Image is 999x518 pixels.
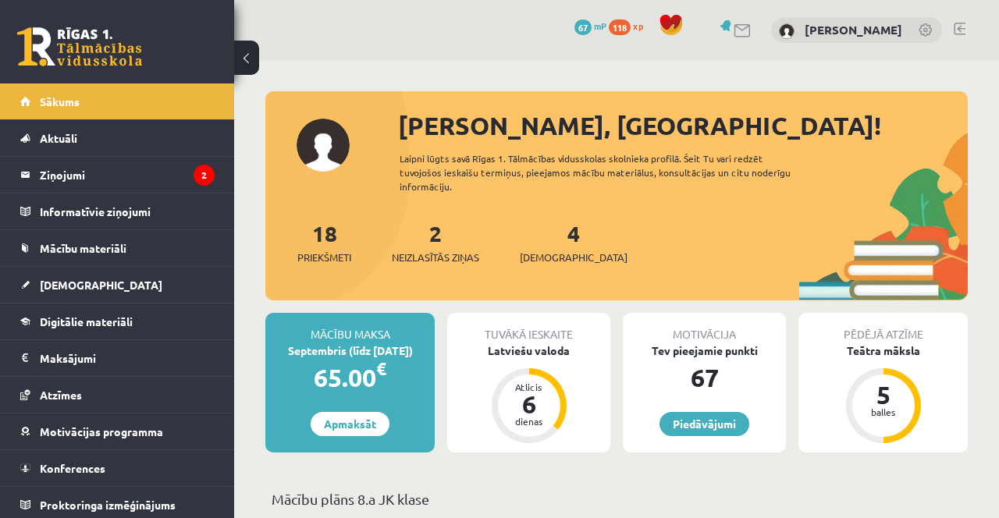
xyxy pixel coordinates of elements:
[20,193,215,229] a: Informatīvie ziņojumi
[623,359,786,396] div: 67
[297,219,351,265] a: 18Priekšmeti
[40,193,215,229] legend: Informatīvie ziņojumi
[574,20,592,35] span: 67
[311,412,389,436] a: Apmaksāt
[623,313,786,342] div: Motivācija
[20,450,215,486] a: Konferences
[633,20,643,32] span: xp
[265,359,435,396] div: 65.00
[40,94,80,108] span: Sākums
[805,22,902,37] a: [PERSON_NAME]
[40,157,215,193] legend: Ziņojumi
[20,120,215,156] a: Aktuāli
[506,382,553,392] div: Atlicis
[392,250,479,265] span: Neizlasītās ziņas
[398,107,968,144] div: [PERSON_NAME], [GEOGRAPHIC_DATA]!
[594,20,606,32] span: mP
[20,413,215,449] a: Motivācijas programma
[20,83,215,119] a: Sākums
[20,377,215,413] a: Atzīmes
[40,498,176,512] span: Proktoringa izmēģinājums
[860,382,907,407] div: 5
[447,313,610,342] div: Tuvākā ieskaite
[860,407,907,417] div: balles
[40,278,162,292] span: [DEMOGRAPHIC_DATA]
[297,250,351,265] span: Priekšmeti
[20,157,215,193] a: Ziņojumi2
[194,165,215,186] i: 2
[40,461,105,475] span: Konferences
[798,313,968,342] div: Pēdējā atzīme
[506,417,553,426] div: dienas
[40,314,133,328] span: Digitālie materiāli
[17,27,142,66] a: Rīgas 1. Tālmācības vidusskola
[659,412,749,436] a: Piedāvājumi
[447,342,610,445] a: Latviešu valoda Atlicis 6 dienas
[520,250,627,265] span: [DEMOGRAPHIC_DATA]
[574,20,606,32] a: 67 mP
[400,151,821,193] div: Laipni lūgts savā Rīgas 1. Tālmācības vidusskolas skolnieka profilā. Šeit Tu vari redzēt tuvojošo...
[506,392,553,417] div: 6
[392,219,479,265] a: 2Neizlasītās ziņas
[609,20,651,32] a: 118 xp
[265,313,435,342] div: Mācību maksa
[40,340,215,376] legend: Maksājumi
[623,342,786,359] div: Tev pieejamie punkti
[520,219,627,265] a: 4[DEMOGRAPHIC_DATA]
[40,241,126,255] span: Mācību materiāli
[272,488,962,509] p: Mācību plāns 8.a JK klase
[40,388,82,402] span: Atzīmes
[20,230,215,266] a: Mācību materiāli
[779,23,795,39] img: Luīze Vasiļjeva
[798,342,968,359] div: Teātra māksla
[265,342,435,359] div: Septembris (līdz [DATE])
[798,342,968,445] a: Teātra māksla 5 balles
[609,20,631,35] span: 118
[20,340,215,376] a: Maksājumi
[447,342,610,359] div: Latviešu valoda
[376,357,386,380] span: €
[20,267,215,303] a: [DEMOGRAPHIC_DATA]
[40,424,163,438] span: Motivācijas programma
[40,131,77,145] span: Aktuāli
[20,303,215,339] a: Digitālie materiāli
